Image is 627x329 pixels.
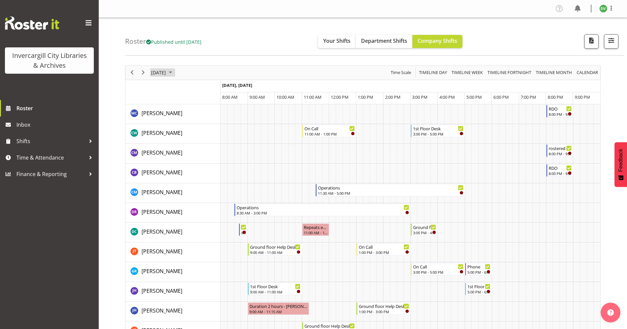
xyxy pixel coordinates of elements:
div: RDO [549,105,572,112]
span: 8:00 AM [222,94,238,100]
div: Jillian Hunter"s event - Duration 2 hours - Jillian Hunter Begin From Monday, October 13, 2025 at... [248,302,309,315]
div: Debra Robinson"s event - Operations Begin From Monday, October 13, 2025 at 8:30:00 AM GMT+13:00 E... [234,204,411,216]
div: Chamique Mamolo"s event - rostered day off Begin From Monday, October 13, 2025 at 8:00:00 PM GMT+... [546,144,573,157]
span: Timeline Day [418,68,448,77]
td: Aurora Catu resource [125,104,221,124]
a: [PERSON_NAME] [142,149,182,157]
span: Published until [DATE] [146,38,201,45]
div: Glen Tomlinson"s event - On Call Begin From Monday, October 13, 2025 at 1:00:00 PM GMT+13:00 Ends... [356,243,411,256]
td: Donald Cunningham resource [125,223,221,242]
a: [PERSON_NAME] [142,267,182,275]
span: [PERSON_NAME] [142,189,182,196]
div: Jill Harpur"s event - 1st Floor Desk Begin From Monday, October 13, 2025 at 9:00:00 AM GMT+13:00 ... [248,283,302,295]
span: 9:00 PM [575,94,590,100]
span: Your Shifts [323,37,351,44]
div: 1st Floor Desk [413,125,463,132]
span: Feedback [618,149,624,172]
div: Invercargill City Libraries & Archives [12,51,87,70]
span: [PERSON_NAME] [142,169,182,176]
button: Time Scale [390,68,412,77]
td: Jill Harpur resource [125,282,221,302]
div: Phone [467,263,490,270]
span: 7:00 PM [521,94,536,100]
td: Catherine Wilson resource [125,124,221,144]
div: Ground floor Help Desk [413,224,436,230]
span: Timeline Week [451,68,483,77]
div: Operations [237,204,409,211]
a: [PERSON_NAME] [142,208,182,216]
div: On Call [413,263,463,270]
div: 1:00 PM - 3:00 PM [359,309,409,314]
div: Operations [318,184,463,191]
a: [PERSON_NAME] [142,247,182,255]
td: Cindy Mulrooney resource [125,183,221,203]
td: Chamique Mamolo resource [125,144,221,164]
span: calendar [576,68,599,77]
div: 3:00 PM - 5:00 PM [413,269,463,275]
div: Catherine Wilson"s event - On Call Begin From Monday, October 13, 2025 at 11:00:00 AM GMT+13:00 E... [302,125,356,137]
span: [PERSON_NAME] [142,307,182,314]
a: [PERSON_NAME] [142,307,182,315]
button: Previous [128,68,137,77]
div: previous period [126,66,138,80]
span: Roster [16,103,95,113]
div: 9:00 AM - 11:00 AM [250,250,300,255]
span: [PERSON_NAME] [142,248,182,255]
a: [PERSON_NAME] [142,109,182,117]
button: Feedback - Show survey [614,142,627,187]
button: Company Shifts [412,35,462,48]
span: 9:00 AM [249,94,265,100]
div: rostered day off [549,145,572,151]
div: Jillian Hunter"s event - Ground floor Help Desk Begin From Monday, October 13, 2025 at 1:00:00 PM... [356,302,411,315]
div: Duration 2 hours - [PERSON_NAME] [249,303,307,309]
a: [PERSON_NAME] [142,168,182,176]
span: Shifts [16,136,86,146]
img: desk-view11665.jpg [599,5,607,13]
div: Ground floor Help Desk [359,303,409,309]
div: Catherine Wilson"s event - 1st Floor Desk Begin From Monday, October 13, 2025 at 3:00:00 PM GMT+1... [411,125,465,137]
div: 3:00 PM - 4:00 PM [413,230,436,235]
button: Department Shifts [356,35,412,48]
span: Department Shifts [361,37,407,44]
a: [PERSON_NAME] [142,188,182,196]
div: 8:40 AM - 9:00 AM [241,230,246,235]
span: 3:00 PM [412,94,428,100]
span: [DATE], [DATE] [222,82,252,88]
span: 4:00 PM [439,94,455,100]
span: 5:00 PM [466,94,482,100]
td: Glen Tomlinson resource [125,242,221,262]
div: Aurora Catu"s event - RDO Begin From Monday, October 13, 2025 at 8:00:00 PM GMT+13:00 Ends At Mon... [546,105,573,117]
span: 6:00 PM [493,94,509,100]
span: 8:00 PM [548,94,563,100]
span: 2:00 PM [385,94,401,100]
div: Repeats every [DATE] - [PERSON_NAME] [304,224,327,230]
div: 1:00 PM - 3:00 PM [359,250,409,255]
div: 1st Floor Desk [250,283,300,290]
img: Rosterit website logo [5,16,59,30]
span: [DATE] [150,68,167,77]
span: [PERSON_NAME] [142,129,182,137]
div: On Call [359,243,409,250]
div: 8:00 PM - 9:00 PM [549,151,572,156]
button: Your Shifts [318,35,356,48]
td: Grace Roscoe-Squires resource [125,262,221,282]
div: Donald Cunningham"s event - Newspapers Begin From Monday, October 13, 2025 at 8:40:00 AM GMT+13:0... [239,223,248,236]
span: 11:00 AM [304,94,322,100]
div: Cindy Mulrooney"s event - Operations Begin From Monday, October 13, 2025 at 11:30:00 AM GMT+13:00... [316,184,465,196]
button: Download a PDF of the roster for the current day [584,34,599,49]
button: Timeline Week [451,68,484,77]
div: Donald Cunningham"s event - Ground floor Help Desk Begin From Monday, October 13, 2025 at 3:00:00... [411,223,438,236]
div: 9:00 AM - 11:00 AM [250,289,300,294]
div: 8:00 PM - 9:00 PM [549,112,572,117]
div: Grace Roscoe-Squires"s event - Phone Begin From Monday, October 13, 2025 at 5:00:00 PM GMT+13:00 ... [465,263,492,275]
div: Glen Tomlinson"s event - Ground floor Help Desk Begin From Monday, October 13, 2025 at 9:00:00 AM... [248,243,302,256]
span: 12:00 PM [331,94,349,100]
div: Jill Harpur"s event - 1st Floor Desk Begin From Monday, October 13, 2025 at 5:00:00 PM GMT+13:00 ... [465,283,492,295]
button: Next [139,68,148,77]
button: Timeline Day [418,68,448,77]
span: Timeline Month [535,68,573,77]
div: 1st Floor Desk [467,283,490,290]
button: October 2025 [150,68,175,77]
div: 11:00 AM - 1:00 PM [304,131,355,137]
